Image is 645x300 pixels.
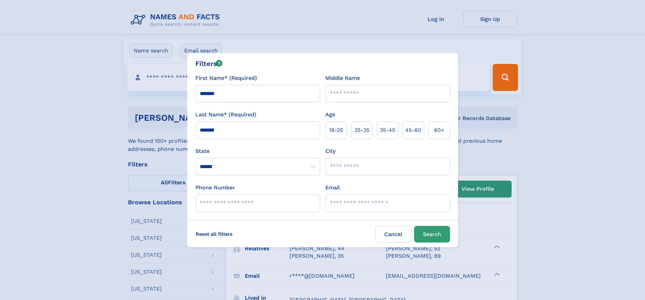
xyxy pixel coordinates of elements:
[329,126,343,134] span: 18‑25
[195,59,223,69] div: Filters
[380,126,395,134] span: 35‑45
[191,226,237,242] label: Reset all filters
[195,74,257,82] label: First Name* (Required)
[195,147,320,155] label: State
[414,226,450,243] button: Search
[354,126,369,134] span: 25‑35
[325,74,360,82] label: Middle Name
[405,126,421,134] span: 45‑60
[375,226,411,243] label: Cancel
[195,111,256,119] label: Last Name* (Required)
[325,184,340,192] label: Email
[195,184,235,192] label: Phone Number
[434,126,444,134] span: 60+
[325,111,335,119] label: Age
[325,147,336,155] label: City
